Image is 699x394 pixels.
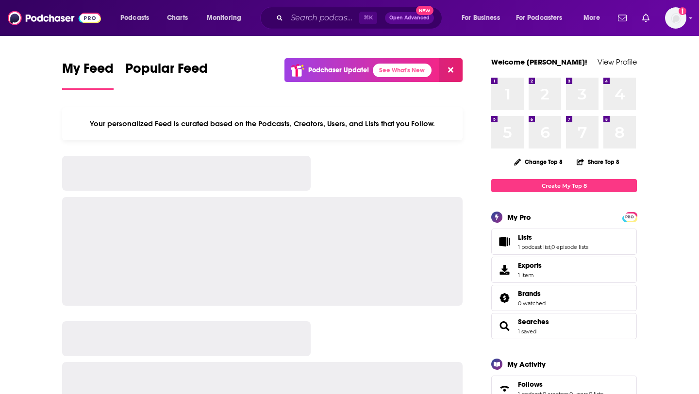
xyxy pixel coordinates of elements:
span: ⌘ K [359,12,377,24]
svg: Add a profile image [679,7,686,15]
a: View Profile [598,57,637,66]
a: Brands [518,289,546,298]
span: Brands [491,285,637,311]
span: Exports [518,261,542,270]
span: Podcasts [120,11,149,25]
a: Lists [495,235,514,248]
a: PRO [624,213,635,220]
button: Open AdvancedNew [385,12,434,24]
a: Searches [495,319,514,333]
span: Popular Feed [125,60,208,82]
span: PRO [624,213,635,221]
a: 1 podcast list [518,244,550,250]
a: Popular Feed [125,60,208,90]
a: 0 watched [518,300,546,307]
button: open menu [114,10,162,26]
div: Your personalized Feed is curated based on the Podcasts, Creators, Users, and Lists that you Follow. [62,107,463,140]
span: Lists [491,229,637,255]
button: open menu [200,10,254,26]
span: New [416,6,433,15]
span: Searches [491,313,637,339]
p: Podchaser Update! [308,66,369,74]
span: Follows [518,380,543,389]
span: Logged in as melrosepr [665,7,686,29]
a: See What's New [373,64,432,77]
a: 1 saved [518,328,536,335]
button: open menu [510,10,577,26]
a: Searches [518,317,549,326]
a: Welcome [PERSON_NAME]! [491,57,587,66]
button: open menu [455,10,512,26]
input: Search podcasts, credits, & more... [287,10,359,26]
span: , [550,244,551,250]
span: Open Advanced [389,16,430,20]
div: My Activity [507,360,546,369]
a: Show notifications dropdown [614,10,631,26]
span: My Feed [62,60,114,82]
a: Create My Top 8 [491,179,637,192]
button: Change Top 8 [508,156,568,168]
a: Exports [491,257,637,283]
a: Lists [518,233,588,242]
div: Search podcasts, credits, & more... [269,7,451,29]
span: 1 item [518,272,542,279]
span: For Business [462,11,500,25]
img: Podchaser - Follow, Share and Rate Podcasts [8,9,101,27]
a: 0 episode lists [551,244,588,250]
span: More [583,11,600,25]
a: Charts [161,10,194,26]
a: Follows [518,380,603,389]
div: My Pro [507,213,531,222]
span: Charts [167,11,188,25]
a: Show notifications dropdown [638,10,653,26]
a: My Feed [62,60,114,90]
span: For Podcasters [516,11,563,25]
button: open menu [577,10,612,26]
img: User Profile [665,7,686,29]
span: Brands [518,289,541,298]
button: Share Top 8 [576,152,620,171]
a: Brands [495,291,514,305]
span: Exports [495,263,514,277]
span: Monitoring [207,11,241,25]
span: Lists [518,233,532,242]
button: Show profile menu [665,7,686,29]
